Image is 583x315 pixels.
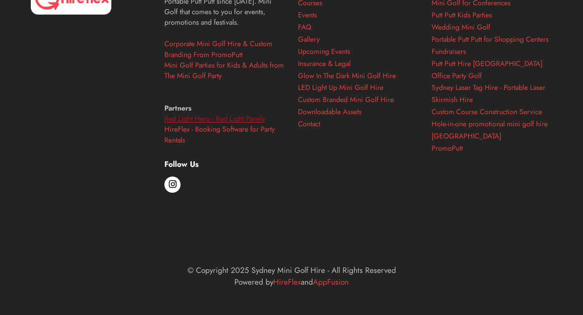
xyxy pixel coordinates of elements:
[432,143,463,153] a: PromoPutt
[298,106,362,117] a: Downloadable Assets
[432,58,543,69] a: Putt Putt Hire [GEOGRAPHIC_DATA]
[298,58,351,69] a: Insurance & Legal
[432,34,549,45] a: Portable Putt Putt for Shopping Centers
[164,38,272,60] a: Corporate Mini Golf Hire & Custom Branding From PromoPutt
[298,94,394,105] a: Custom Branded Mini Golf Hire
[432,82,545,105] a: Sydney Laser Tag Hire - Portable Laser Skirmish Hire
[164,158,199,170] strong: Follow Us
[298,10,317,20] a: Events
[164,113,265,124] a: Red Light Hero - Red Light Panels
[432,106,542,117] a: Custom Course Construction Service
[31,264,552,288] p: © Copyright 2025 Sydney Mini Golf Hire - All Rights Reserved Powered by and
[298,119,320,129] a: Contact
[164,103,191,113] strong: Partners
[432,10,492,20] a: Putt Putt Kids Parties
[432,119,548,141] a: Hole-in-one promotional mini golf hire [GEOGRAPHIC_DATA]
[273,276,301,287] a: HireFlex
[164,124,275,145] a: HireFlex - Booking Software for Party Rentals
[298,34,320,45] a: Gallery
[432,46,466,57] a: Fundraisers
[298,22,311,32] a: FAQ
[298,82,383,93] a: LED Light Up Mini Golf Hire
[432,70,482,81] a: Office Party Golf
[432,22,490,32] a: Wedding Mini Golf
[298,70,396,81] a: Glow In The Dark Mini Golf Hire
[298,46,350,57] a: Upcoming Events
[164,60,284,81] a: Mini Golf Parties for Kids & Adults from The Mini Golf Party
[313,276,349,287] a: AppFusion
